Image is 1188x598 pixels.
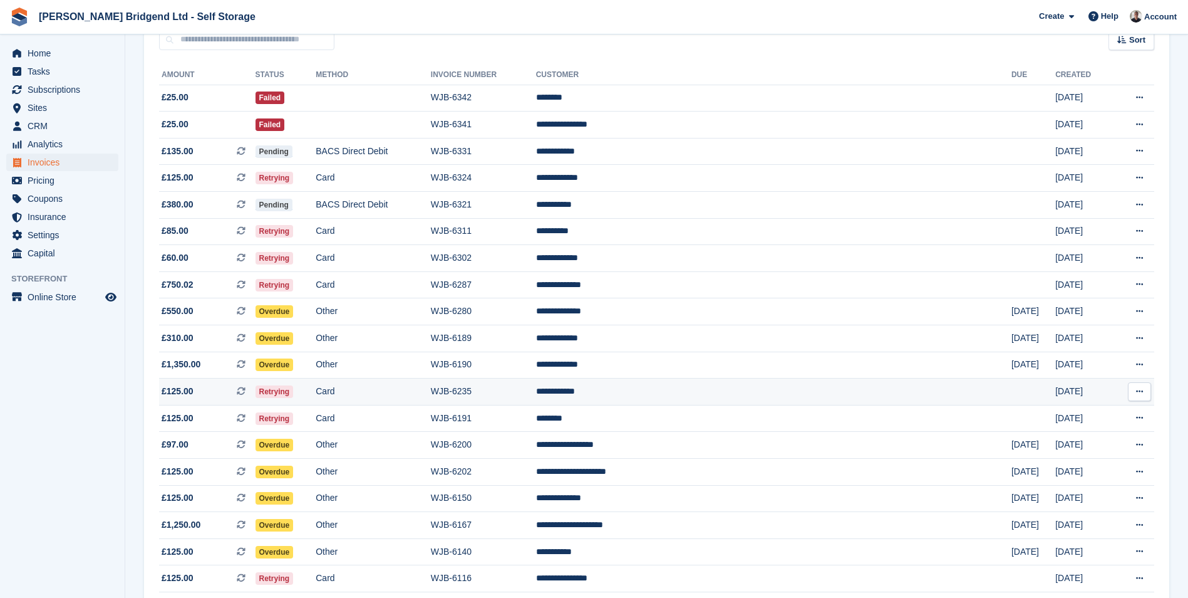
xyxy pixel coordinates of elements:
[256,145,292,158] span: Pending
[256,412,294,425] span: Retrying
[162,91,189,104] span: £25.00
[28,208,103,226] span: Insurance
[256,279,294,291] span: Retrying
[1129,34,1145,46] span: Sort
[316,245,431,272] td: Card
[431,138,536,165] td: WJB-6331
[162,438,189,451] span: £97.00
[1055,298,1112,325] td: [DATE]
[10,8,29,26] img: stora-icon-8386f47178a22dfd0bd8f6a31ec36ba5ce8667c1dd55bd0f319d3a0aa187defe.svg
[1055,405,1112,432] td: [DATE]
[316,325,431,352] td: Other
[1011,459,1055,486] td: [DATE]
[536,65,1011,85] th: Customer
[1011,512,1055,539] td: [DATE]
[1130,10,1142,23] img: Rhys Jones
[1039,10,1064,23] span: Create
[162,305,194,318] span: £550.00
[1055,538,1112,565] td: [DATE]
[162,118,189,131] span: £25.00
[162,545,194,559] span: £125.00
[1055,138,1112,165] td: [DATE]
[431,112,536,139] td: WJB-6341
[431,325,536,352] td: WJB-6189
[162,358,200,371] span: £1,350.00
[1011,485,1055,512] td: [DATE]
[256,572,294,585] span: Retrying
[256,92,285,104] span: Failed
[1055,325,1112,352] td: [DATE]
[1011,65,1055,85] th: Due
[28,154,103,171] span: Invoices
[28,99,103,117] span: Sites
[28,45,103,62] span: Home
[256,386,294,398] span: Retrying
[28,81,103,98] span: Subscriptions
[1055,459,1112,486] td: [DATE]
[256,359,294,371] span: Overdue
[431,405,536,432] td: WJB-6191
[316,538,431,565] td: Other
[1055,65,1112,85] th: Created
[431,432,536,459] td: WJB-6200
[6,45,118,62] a: menu
[28,63,103,80] span: Tasks
[431,379,536,406] td: WJB-6235
[256,466,294,478] span: Overdue
[6,172,118,189] a: menu
[1055,512,1112,539] td: [DATE]
[316,565,431,592] td: Card
[1055,112,1112,139] td: [DATE]
[431,565,536,592] td: WJB-6116
[256,439,294,451] span: Overdue
[162,412,194,425] span: £125.00
[1055,192,1112,219] td: [DATE]
[6,244,118,262] a: menu
[316,65,431,85] th: Method
[6,190,118,207] a: menu
[316,379,431,406] td: Card
[256,118,285,131] span: Failed
[1101,10,1118,23] span: Help
[431,485,536,512] td: WJB-6150
[431,538,536,565] td: WJB-6140
[6,226,118,244] a: menu
[1055,245,1112,272] td: [DATE]
[431,192,536,219] td: WJB-6321
[316,485,431,512] td: Other
[431,298,536,325] td: WJB-6280
[316,218,431,245] td: Card
[1055,352,1112,379] td: [DATE]
[431,65,536,85] th: Invoice Number
[1011,352,1055,379] td: [DATE]
[159,65,256,85] th: Amount
[256,172,294,184] span: Retrying
[256,65,316,85] th: Status
[431,352,536,379] td: WJB-6190
[316,432,431,459] td: Other
[1055,218,1112,245] td: [DATE]
[256,225,294,238] span: Retrying
[256,492,294,505] span: Overdue
[1011,298,1055,325] td: [DATE]
[316,271,431,298] td: Card
[316,512,431,539] td: Other
[162,278,194,291] span: £750.02
[431,218,536,245] td: WJB-6311
[6,81,118,98] a: menu
[162,171,194,184] span: £125.00
[1055,165,1112,192] td: [DATE]
[256,519,294,532] span: Overdue
[28,117,103,135] span: CRM
[256,546,294,559] span: Overdue
[316,165,431,192] td: Card
[6,208,118,226] a: menu
[431,85,536,112] td: WJB-6342
[1055,432,1112,459] td: [DATE]
[6,117,118,135] a: menu
[162,465,194,478] span: £125.00
[431,165,536,192] td: WJB-6324
[162,491,194,505] span: £125.00
[34,6,261,27] a: [PERSON_NAME] Bridgend Ltd - Self Storage
[256,199,292,211] span: Pending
